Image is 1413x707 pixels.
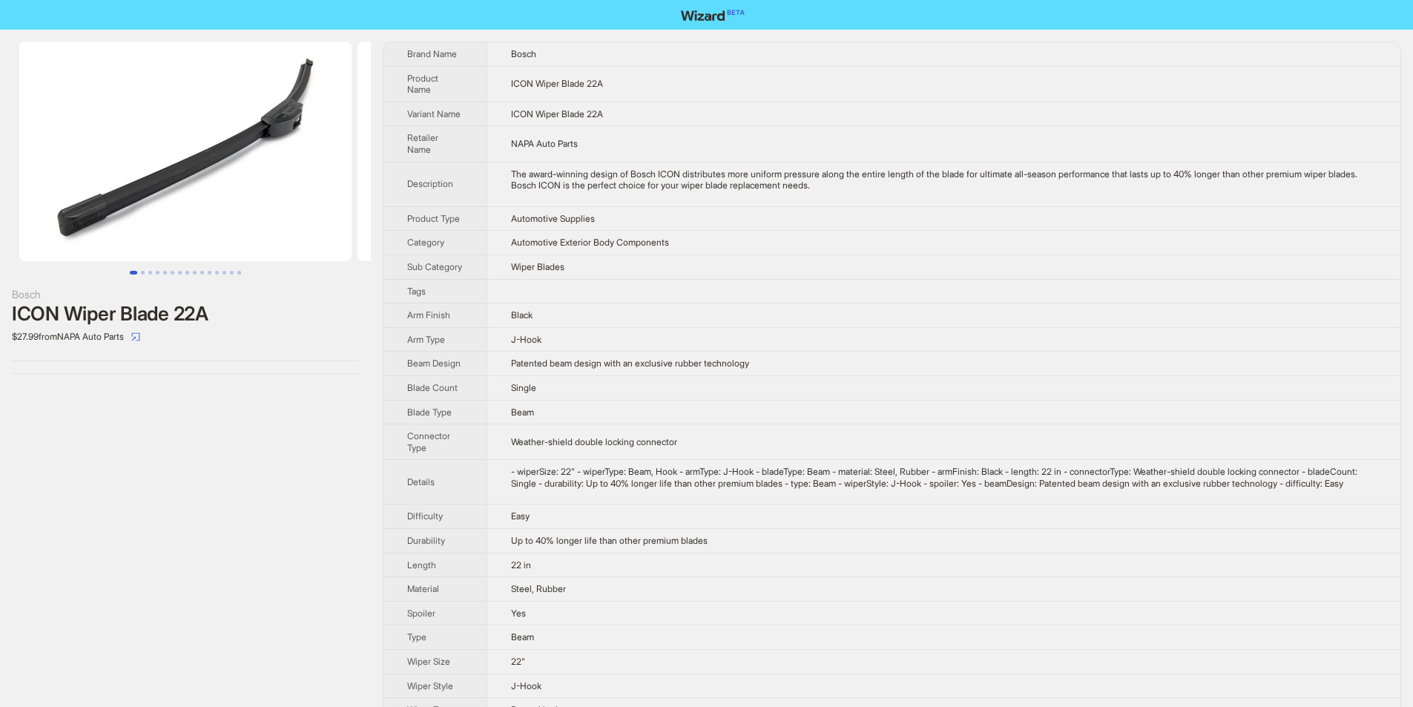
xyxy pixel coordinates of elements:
[511,334,541,345] span: J-Hook
[511,656,525,667] span: 22"
[511,358,749,369] span: Patented beam design with an exclusive rubber technology
[511,608,526,619] span: Yes
[407,680,453,691] span: Wiper Style
[208,271,211,274] button: Go to slide 11
[407,631,426,642] span: Type
[200,271,204,274] button: Go to slide 10
[407,430,450,453] span: Connector Type
[12,286,359,303] div: Bosch
[19,42,352,261] img: ICON Wiper Blade 22A ICON Wiper Blade 22A image 1
[511,407,534,418] span: Beam
[407,358,461,369] span: Beam Design
[511,237,669,248] span: Automotive Exterior Body Components
[511,309,533,320] span: Black
[171,271,174,274] button: Go to slide 6
[12,325,359,349] div: $27.99 from NAPA Auto Parts
[511,535,708,546] span: Up to 40% longer life than other premium blades
[511,108,603,119] span: ICON Wiper Blade 22A
[511,631,534,642] span: Beam
[407,510,443,522] span: Difficulty
[407,382,458,393] span: Blade Count
[407,108,461,119] span: Variant Name
[407,407,452,418] span: Blade Type
[407,261,462,272] span: Sub Category
[148,271,152,274] button: Go to slide 3
[407,309,450,320] span: Arm Finish
[163,271,167,274] button: Go to slide 5
[358,42,690,261] img: ICON Wiper Blade 22A ICON Wiper Blade 22A image 2
[230,271,234,274] button: Go to slide 14
[407,559,436,570] span: Length
[131,332,140,341] span: select
[185,271,189,274] button: Go to slide 8
[407,583,439,594] span: Material
[407,178,453,189] span: Description
[12,303,359,325] div: ICON Wiper Blade 22A
[215,271,219,274] button: Go to slide 12
[511,680,541,691] span: J-Hook
[407,608,435,619] span: Spoiler
[511,510,530,522] span: Easy
[511,261,564,272] span: Wiper Blades
[141,271,145,274] button: Go to slide 2
[407,535,445,546] span: Durability
[223,271,226,274] button: Go to slide 13
[407,48,457,59] span: Brand Name
[193,271,197,274] button: Go to slide 9
[511,559,531,570] span: 22 in
[511,382,536,393] span: Single
[511,583,566,594] span: Steel, Rubber
[407,73,438,96] span: Product Name
[511,78,603,89] span: ICON Wiper Blade 22A
[156,271,159,274] button: Go to slide 4
[130,271,137,274] button: Go to slide 1
[407,476,435,487] span: Details
[407,213,460,224] span: Product Type
[407,286,426,297] span: Tags
[511,138,578,149] span: NAPA Auto Parts
[511,436,677,447] span: Weather-shield double locking connector
[407,132,438,155] span: Retailer Name
[407,656,450,667] span: Wiper Size
[511,168,1377,191] div: The award-winning design of Bosch ICON distributes more uniform pressure along the entire length ...
[178,271,182,274] button: Go to slide 7
[407,334,445,345] span: Arm Type
[407,237,444,248] span: Category
[511,213,595,224] span: Automotive Supplies
[511,48,536,59] span: Bosch
[237,271,241,274] button: Go to slide 15
[511,466,1377,489] div: - wiperSize: 22" - wiperType: Beam, Hook - armType: J-Hook - bladeType: Beam - material: Steel, R...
